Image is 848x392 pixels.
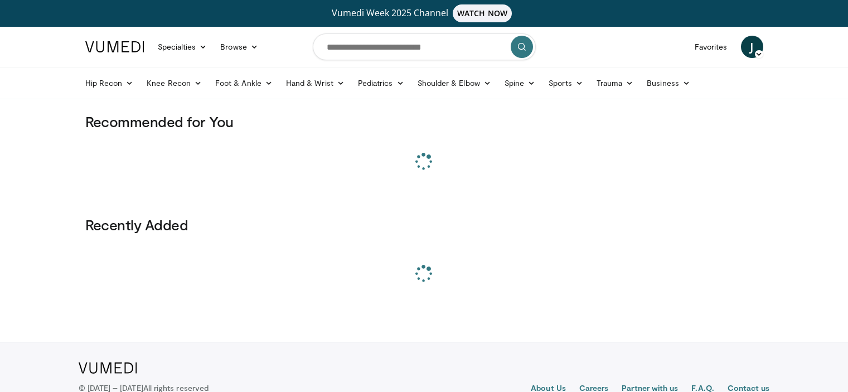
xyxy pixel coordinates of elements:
a: Spine [498,72,542,94]
a: Specialties [151,36,214,58]
a: Hip Recon [79,72,140,94]
a: Knee Recon [140,72,209,94]
h3: Recommended for You [85,113,763,130]
img: VuMedi Logo [85,41,144,52]
a: Vumedi Week 2025 ChannelWATCH NOW [87,4,762,22]
a: Foot & Ankle [209,72,279,94]
a: Favorites [688,36,734,58]
h3: Recently Added [85,216,763,234]
a: J [741,36,763,58]
a: Shoulder & Elbow [411,72,498,94]
span: WATCH NOW [453,4,512,22]
a: Trauma [590,72,641,94]
a: Business [640,72,697,94]
input: Search topics, interventions [313,33,536,60]
a: Hand & Wrist [279,72,351,94]
a: Pediatrics [351,72,411,94]
a: Browse [214,36,265,58]
a: Sports [542,72,590,94]
img: VuMedi Logo [79,362,137,374]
